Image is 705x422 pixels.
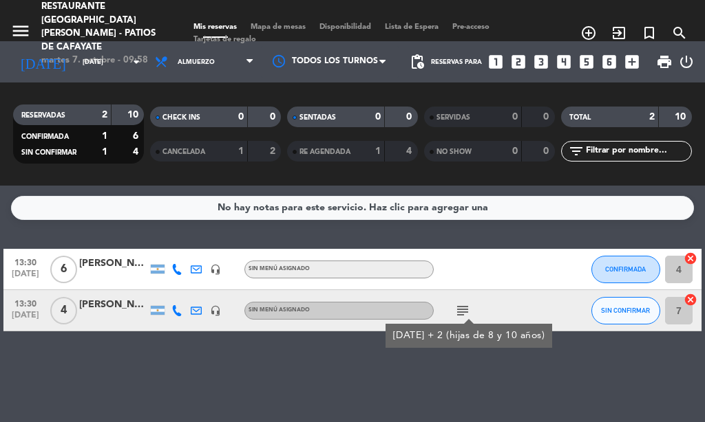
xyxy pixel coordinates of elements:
[678,54,695,70] i: power_settings_new
[128,54,145,70] i: arrow_drop_down
[210,264,221,275] i: headset_mic
[378,23,445,31] span: Lista de Espera
[21,149,76,156] span: SIN CONFIRMAR
[675,112,688,122] strong: 10
[238,146,244,156] strong: 1
[218,200,488,216] div: No hay notas para este servicio. Haz clic para agregar una
[313,23,378,31] span: Disponibilidad
[623,53,641,71] i: add_box
[532,53,550,71] i: looks_3
[8,269,43,285] span: [DATE]
[238,112,244,122] strong: 0
[436,148,472,155] span: NO SHOW
[671,25,688,41] i: search
[133,131,141,141] strong: 6
[21,133,69,140] span: CONFIRMADA
[50,297,77,324] span: 4
[393,329,545,343] div: [DATE] + 2 (hijas de 8 y 10 años)
[299,114,336,121] span: SENTADAS
[79,297,148,313] div: [PERSON_NAME]
[569,114,591,121] span: TOTAL
[512,146,518,156] strong: 0
[102,147,107,157] strong: 1
[299,148,350,155] span: RE AGENDADA
[50,256,77,283] span: 6
[578,53,596,71] i: looks_5
[10,21,31,41] i: menu
[512,112,518,122] strong: 0
[555,53,573,71] i: looks_4
[600,53,618,71] i: looks_6
[21,112,65,119] span: RESERVADAS
[162,148,205,155] span: CANCELADA
[375,146,381,156] strong: 1
[244,23,313,31] span: Mapa de mesas
[178,58,215,66] span: Almuerzo
[10,21,31,46] button: menu
[431,58,482,66] span: Reservas para
[543,112,551,122] strong: 0
[436,114,470,121] span: SERVIDAS
[79,256,148,271] div: [PERSON_NAME]
[102,131,107,141] strong: 1
[210,305,221,316] i: headset_mic
[445,23,496,31] span: Pre-acceso
[406,112,414,122] strong: 0
[656,54,673,70] span: print
[270,112,278,122] strong: 0
[568,143,585,159] i: filter_list
[8,311,43,326] span: [DATE]
[611,25,627,41] i: exit_to_app
[187,23,244,31] span: Mis reservas
[127,110,141,120] strong: 10
[509,53,527,71] i: looks_two
[678,41,695,82] div: LOG OUT
[10,48,76,76] i: [DATE]
[375,112,381,122] strong: 0
[133,147,141,157] strong: 4
[591,256,660,283] button: CONFIRMADA
[684,252,697,265] i: cancel
[102,110,107,120] strong: 2
[585,144,691,159] input: Filtrar por nombre...
[641,25,657,41] i: turned_in_not
[406,146,414,156] strong: 4
[454,302,471,319] i: subject
[580,25,597,41] i: add_circle_outline
[8,254,43,269] span: 13:30
[409,54,425,70] span: pending_actions
[187,36,263,43] span: Tarjetas de regalo
[249,307,310,313] span: Sin menú asignado
[249,266,310,271] span: Sin menú asignado
[162,114,200,121] span: CHECK INS
[270,146,278,156] strong: 2
[649,112,655,122] strong: 2
[487,53,505,71] i: looks_one
[601,307,650,314] span: SIN CONFIRMAR
[543,146,551,156] strong: 0
[684,293,697,307] i: cancel
[591,297,660,324] button: SIN CONFIRMAR
[605,265,646,273] span: CONFIRMADA
[8,295,43,311] span: 13:30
